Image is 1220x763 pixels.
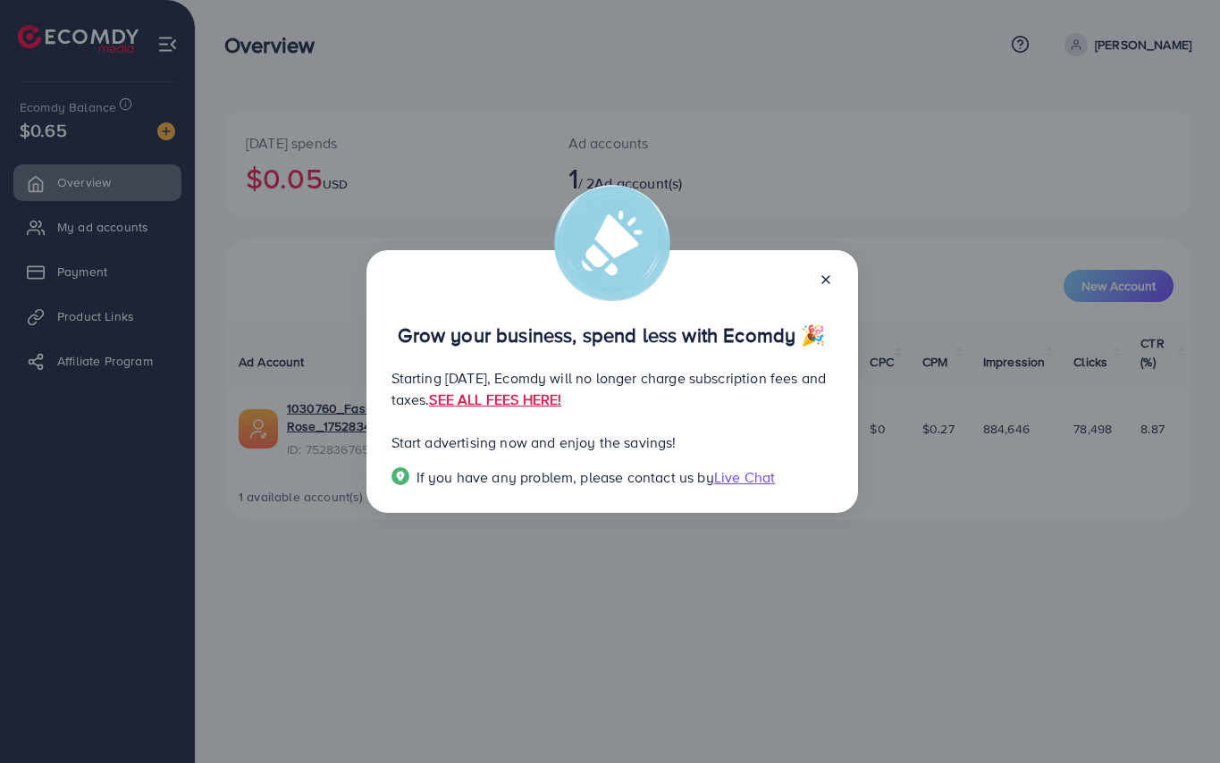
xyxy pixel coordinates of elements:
[416,467,714,487] span: If you have any problem, please contact us by
[391,324,833,346] p: Grow your business, spend less with Ecomdy 🎉
[714,467,775,487] span: Live Chat
[391,367,833,410] p: Starting [DATE], Ecomdy will no longer charge subscription fees and taxes.
[391,467,409,485] img: Popup guide
[554,185,670,301] img: alert
[391,432,833,453] p: Start advertising now and enjoy the savings!
[429,390,561,409] a: SEE ALL FEES HERE!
